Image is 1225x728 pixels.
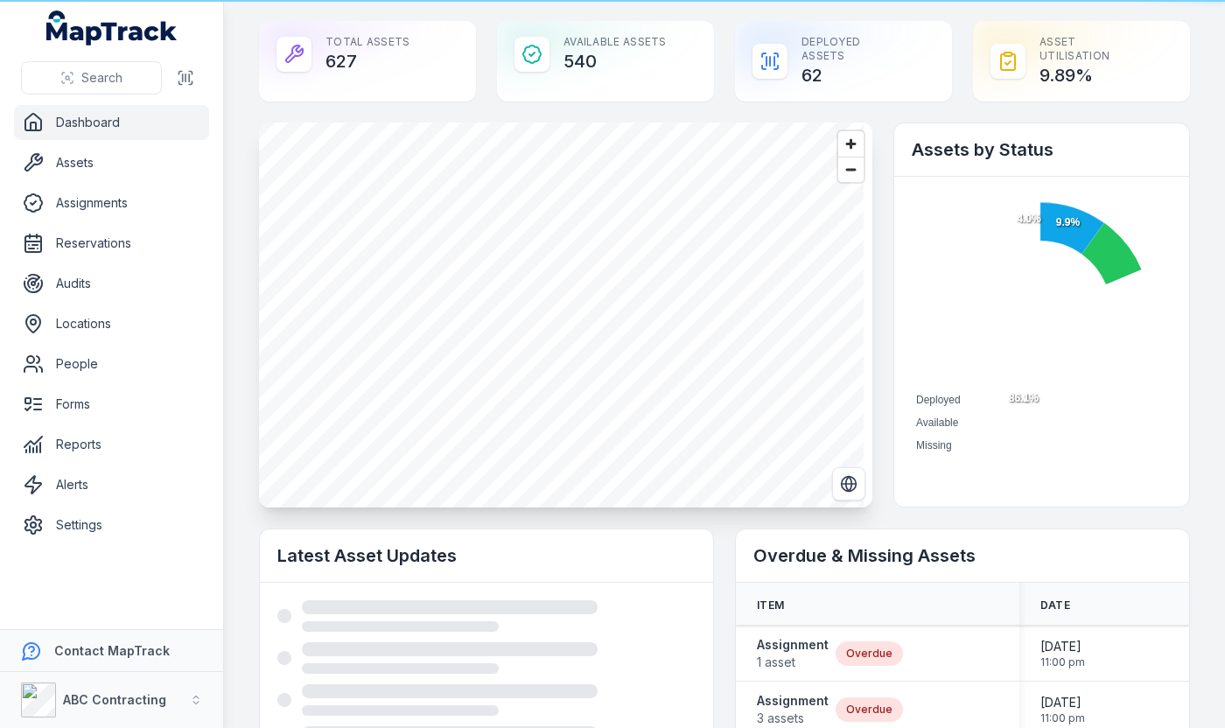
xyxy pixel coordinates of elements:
[81,69,122,87] span: Search
[916,416,958,429] span: Available
[14,266,209,301] a: Audits
[757,654,829,671] span: 1 asset
[916,394,961,406] span: Deployed
[912,137,1172,162] h2: Assets by Status
[14,105,209,140] a: Dashboard
[14,185,209,220] a: Assignments
[14,306,209,341] a: Locations
[1040,694,1085,711] span: [DATE]
[838,157,864,182] button: Zoom out
[14,507,209,542] a: Settings
[753,543,1172,568] h2: Overdue & Missing Assets
[259,122,864,507] canvas: Map
[14,226,209,261] a: Reservations
[63,692,166,707] strong: ABC Contracting
[1040,694,1085,725] time: 29/11/2024, 11:00:00 pm
[1040,598,1070,612] span: Date
[832,467,865,500] button: Switch to Satellite View
[757,692,829,727] a: Assignment3 assets
[757,598,784,612] span: Item
[916,439,952,451] span: Missing
[1040,655,1085,669] span: 11:00 pm
[14,145,209,180] a: Assets
[757,636,829,654] strong: Assignment
[21,61,162,94] button: Search
[836,641,903,666] div: Overdue
[14,467,209,502] a: Alerts
[1040,638,1085,655] span: [DATE]
[277,543,696,568] h2: Latest Asset Updates
[46,10,178,45] a: MapTrack
[757,692,829,710] strong: Assignment
[757,636,829,671] a: Assignment1 asset
[838,131,864,157] button: Zoom in
[14,387,209,422] a: Forms
[836,697,903,722] div: Overdue
[14,427,209,462] a: Reports
[1040,638,1085,669] time: 30/08/2024, 11:00:00 pm
[757,710,829,727] span: 3 assets
[54,643,170,658] strong: Contact MapTrack
[1040,711,1085,725] span: 11:00 pm
[14,346,209,381] a: People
